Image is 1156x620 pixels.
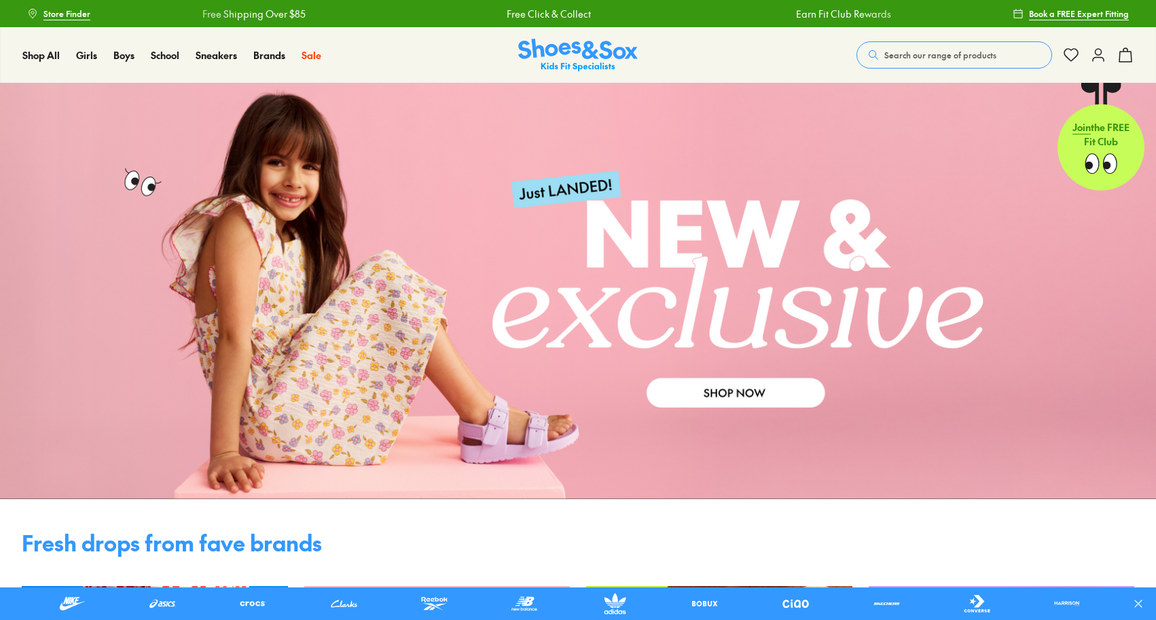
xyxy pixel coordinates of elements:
span: Brands [253,48,285,62]
button: Search our range of products [856,41,1052,69]
span: Sale [302,48,321,62]
p: the FREE Fit Club [1058,109,1144,160]
a: Brands [253,48,285,62]
a: Sneakers [196,48,237,62]
span: Book a FREE Expert Fitting [1029,7,1129,20]
a: Store Finder [27,1,90,26]
span: Girls [76,48,97,62]
a: Earn Fit Club Rewards [793,7,888,21]
span: Search our range of products [884,49,996,61]
a: Book a FREE Expert Fitting [1013,1,1129,26]
a: Free Shipping Over $85 [200,7,303,21]
img: SNS_Logo_Responsive.svg [518,39,638,72]
a: School [151,48,179,62]
a: Girls [76,48,97,62]
span: Sneakers [196,48,237,62]
a: Free Click & Collect [504,7,588,21]
span: Store Finder [43,7,90,20]
span: Join [1072,120,1091,134]
a: Jointhe FREE Fit Club [1058,82,1144,191]
a: Shoes & Sox [518,39,638,72]
a: Boys [113,48,134,62]
span: School [151,48,179,62]
a: Sale [302,48,321,62]
a: Shop All [22,48,60,62]
span: Shop All [22,48,60,62]
span: Boys [113,48,134,62]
